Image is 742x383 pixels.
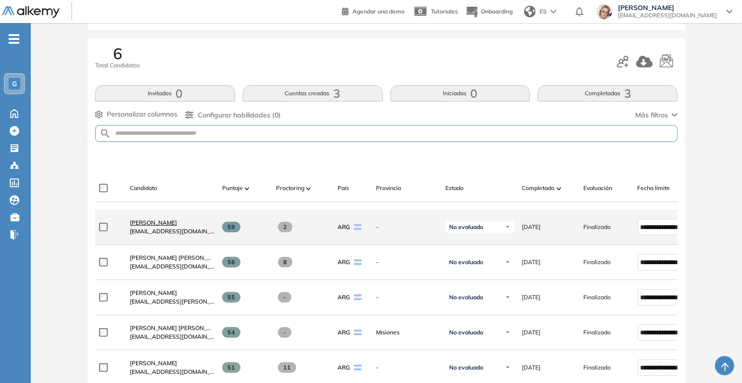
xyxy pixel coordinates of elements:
span: ES [540,7,547,16]
span: [DATE] [522,258,541,267]
img: [missing "en.ARROW_ALT" translation] [557,187,562,190]
span: 55 [222,292,241,303]
img: ARG [354,294,362,300]
div: Widget de chat [694,337,742,383]
button: Más filtros [635,110,678,120]
span: Estado [445,184,464,192]
span: Personalizar columnas [107,109,177,119]
span: Finalizado [584,363,611,372]
iframe: Chat Widget [694,337,742,383]
a: Agendar una demo [342,5,404,16]
button: Completadas3 [538,85,678,102]
span: Candidato [130,184,157,192]
span: Puntaje [222,184,243,192]
span: Finalizado [584,293,611,302]
a: [PERSON_NAME] [130,359,214,368]
img: Ícono de flecha [505,224,511,230]
span: No evaluado [449,329,483,336]
span: País [338,184,349,192]
span: [PERSON_NAME] [130,289,177,296]
span: Agendar una demo [352,8,404,15]
a: [PERSON_NAME] [PERSON_NAME] Policeno [130,324,214,332]
span: Fecha límite [638,184,670,192]
span: [EMAIL_ADDRESS][PERSON_NAME][DOMAIN_NAME] [130,297,214,306]
img: ARG [354,365,362,370]
a: [PERSON_NAME] [130,289,214,297]
span: ARG [338,328,350,337]
span: ARG [338,223,350,231]
span: 56 [222,257,241,268]
button: Invitados0 [95,85,235,102]
span: Más filtros [635,110,668,120]
span: [DATE] [522,293,541,302]
a: [PERSON_NAME] [130,218,214,227]
img: Ícono de flecha [505,259,511,265]
span: ARG [338,293,350,302]
span: [PERSON_NAME] [618,4,717,12]
span: [EMAIL_ADDRESS][DOMAIN_NAME] [130,227,214,236]
span: [DATE] [522,223,541,231]
span: - [278,327,292,338]
img: [missing "en.ARROW_ALT" translation] [245,187,250,190]
span: 8 [278,257,293,268]
span: - [376,363,438,372]
a: [PERSON_NAME] [PERSON_NAME] [130,254,214,262]
span: Misiones [376,328,438,337]
span: [EMAIL_ADDRESS][DOMAIN_NAME] [130,368,214,376]
span: - [376,258,438,267]
span: G [12,80,17,88]
span: - [376,293,438,302]
span: Configurar habilidades (0) [198,110,281,120]
span: ARG [338,363,350,372]
span: [PERSON_NAME] [130,219,177,226]
span: 11 [278,362,297,373]
span: 2 [278,222,293,232]
span: 51 [222,362,241,373]
img: Ícono de flecha [505,330,511,335]
img: SEARCH_ALT [100,128,111,140]
img: world [524,6,536,17]
button: Personalizar columnas [95,109,177,119]
img: Ícono de flecha [505,294,511,300]
span: No evaluado [449,294,483,301]
button: Onboarding [465,1,513,22]
img: [missing "en.ARROW_ALT" translation] [306,187,311,190]
img: ARG [354,259,362,265]
span: - [376,223,438,231]
span: No evaluado [449,223,483,231]
img: arrow [551,10,556,13]
img: ARG [354,224,362,230]
img: Logo [2,6,60,18]
button: Cuentas creadas3 [243,85,383,102]
span: Finalizado [584,223,611,231]
span: Provincia [376,184,401,192]
span: Evaluación [584,184,613,192]
span: Proctoring [276,184,304,192]
span: - [278,292,292,303]
span: [DATE] [522,363,541,372]
span: [EMAIL_ADDRESS][DOMAIN_NAME] [618,12,717,19]
span: Finalizado [584,328,611,337]
img: ARG [354,330,362,335]
span: [PERSON_NAME] [PERSON_NAME] [130,254,226,261]
span: No evaluado [449,258,483,266]
button: Configurar habilidades (0) [185,110,281,120]
span: Finalizado [584,258,611,267]
span: 59 [222,222,241,232]
span: 54 [222,327,241,338]
span: Tutoriales [431,8,458,15]
img: Ícono de flecha [505,365,511,370]
span: [EMAIL_ADDRESS][DOMAIN_NAME] [130,262,214,271]
button: Iniciadas0 [390,85,530,102]
span: 6 [113,46,122,61]
span: [PERSON_NAME] [PERSON_NAME] Policeno [130,324,250,332]
span: [PERSON_NAME] [130,359,177,367]
span: ARG [338,258,350,267]
span: Completado [522,184,555,192]
i: - [9,38,19,40]
span: Total Candidatos [95,61,140,70]
span: [DATE] [522,328,541,337]
span: Onboarding [481,8,513,15]
span: [EMAIL_ADDRESS][DOMAIN_NAME] [130,332,214,341]
span: No evaluado [449,364,483,371]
